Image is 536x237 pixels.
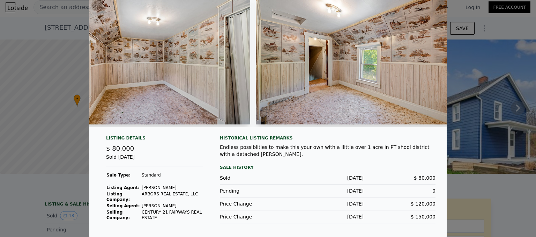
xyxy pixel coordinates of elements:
[141,185,203,191] td: [PERSON_NAME]
[220,200,292,207] div: Price Change
[106,203,140,208] strong: Selling Agent:
[292,187,364,194] div: [DATE]
[364,187,435,194] div: 0
[106,145,134,152] span: $ 80,000
[220,144,435,158] div: Endless possiblities to make this your own with a llittle over 1 acre in PT shool district with a...
[414,175,435,181] span: $ 80,000
[411,201,435,207] span: $ 120,000
[141,203,203,209] td: [PERSON_NAME]
[292,213,364,220] div: [DATE]
[220,174,292,181] div: Sold
[292,174,364,181] div: [DATE]
[106,153,203,166] div: Sold [DATE]
[106,185,140,190] strong: Listing Agent:
[106,192,130,202] strong: Listing Company:
[220,187,292,194] div: Pending
[141,172,203,178] td: Standard
[220,135,435,141] div: Historical Listing remarks
[106,135,203,144] div: Listing Details
[141,191,203,203] td: ARBORS REAL ESTATE, LLC
[411,214,435,220] span: $ 150,000
[106,210,130,220] strong: Selling Company:
[220,213,292,220] div: Price Change
[292,200,364,207] div: [DATE]
[141,209,203,221] td: CENTURY 21 FAIRWAYS REAL ESTATE
[106,173,131,178] strong: Sale Type:
[220,163,435,172] div: Sale History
